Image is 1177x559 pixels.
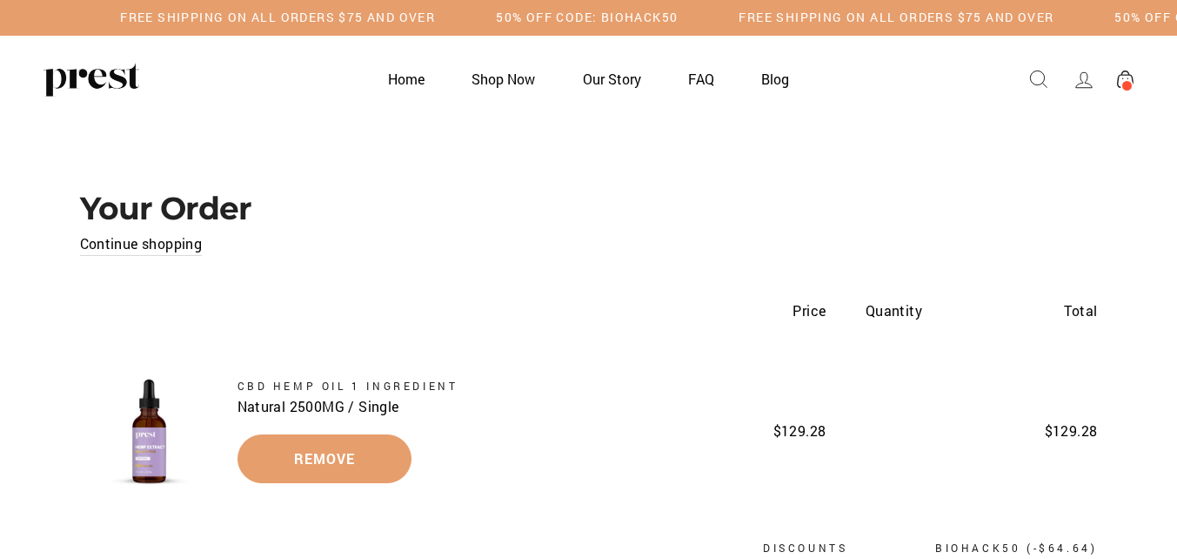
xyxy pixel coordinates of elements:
p: biohack50 (-$64.64) [848,540,1098,556]
div: Total [961,300,1097,322]
span: $129.28 [691,420,826,442]
h5: 50% OFF CODE: BIOHACK50 [496,10,678,25]
img: PREST ORGANICS [43,62,139,97]
h5: Free Shipping on all orders $75 and over [739,10,1053,25]
h1: Your Order [80,192,1098,224]
p: Discounts [599,540,848,556]
a: Shop Now [450,62,557,96]
div: Quantity [826,300,961,322]
a: Remove [237,434,411,483]
a: Continue shopping [80,232,203,256]
a: FAQ [666,62,736,96]
span: $129.28 [961,420,1097,442]
img: CBD HEMP OIL 1 Ingredient - Natural 2500MG / Single [80,361,218,500]
ul: Primary [366,62,812,96]
h5: Free Shipping on all orders $75 and over [120,10,435,25]
a: CBD HEMP OIL 1 Ingredient [237,378,691,394]
div: Price [691,300,826,322]
a: Blog [739,62,811,96]
p: Natural 2500MG / Single [237,395,691,418]
a: Home [366,62,446,96]
a: Our Story [561,62,663,96]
